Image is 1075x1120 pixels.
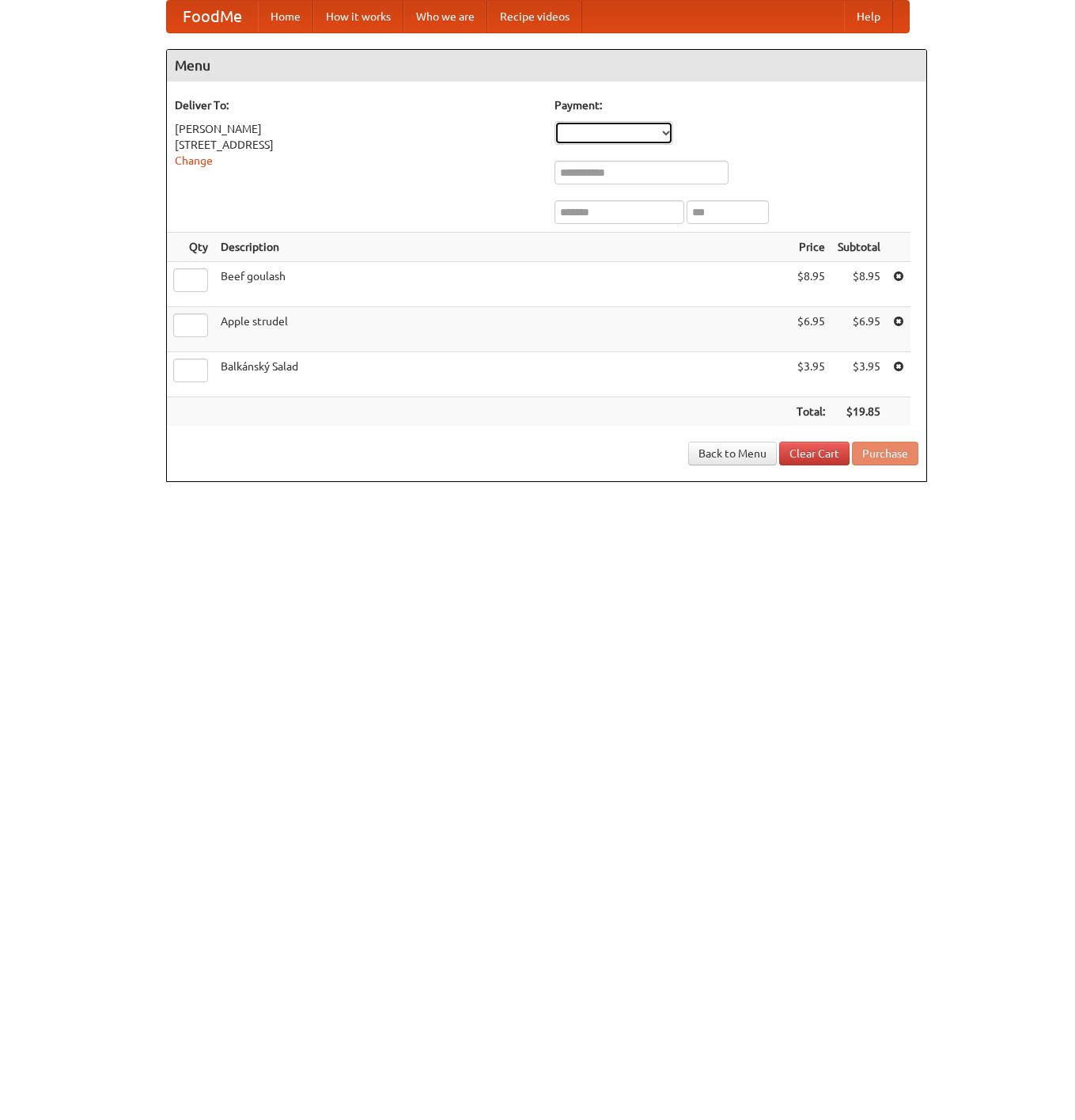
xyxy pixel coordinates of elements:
a: How it works [313,1,403,32]
a: Recipe videos [487,1,582,32]
td: $8.95 [790,262,831,307]
a: Home [258,1,313,32]
h5: Deliver To: [175,97,539,113]
button: Purchase [852,442,918,465]
td: $3.95 [831,352,887,397]
td: $3.95 [790,352,831,397]
td: $6.95 [790,307,831,352]
th: Qty [167,233,214,262]
a: Back to Menu [688,442,777,465]
a: Help [844,1,893,32]
td: Beef goulash [214,262,790,307]
div: [STREET_ADDRESS] [175,137,539,153]
a: Who we are [403,1,487,32]
th: Price [790,233,831,262]
td: Balkánský Salad [214,352,790,397]
a: Clear Cart [779,442,850,465]
td: $6.95 [831,307,887,352]
a: Change [175,154,213,167]
td: Apple strudel [214,307,790,352]
th: Subtotal [831,233,887,262]
th: Description [214,233,790,262]
th: Total: [790,397,831,427]
th: $19.85 [831,397,887,427]
h4: Menu [167,50,926,82]
h5: Payment: [555,97,918,113]
div: [PERSON_NAME] [175,121,539,137]
td: $8.95 [831,262,887,307]
a: FoodMe [167,1,258,32]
